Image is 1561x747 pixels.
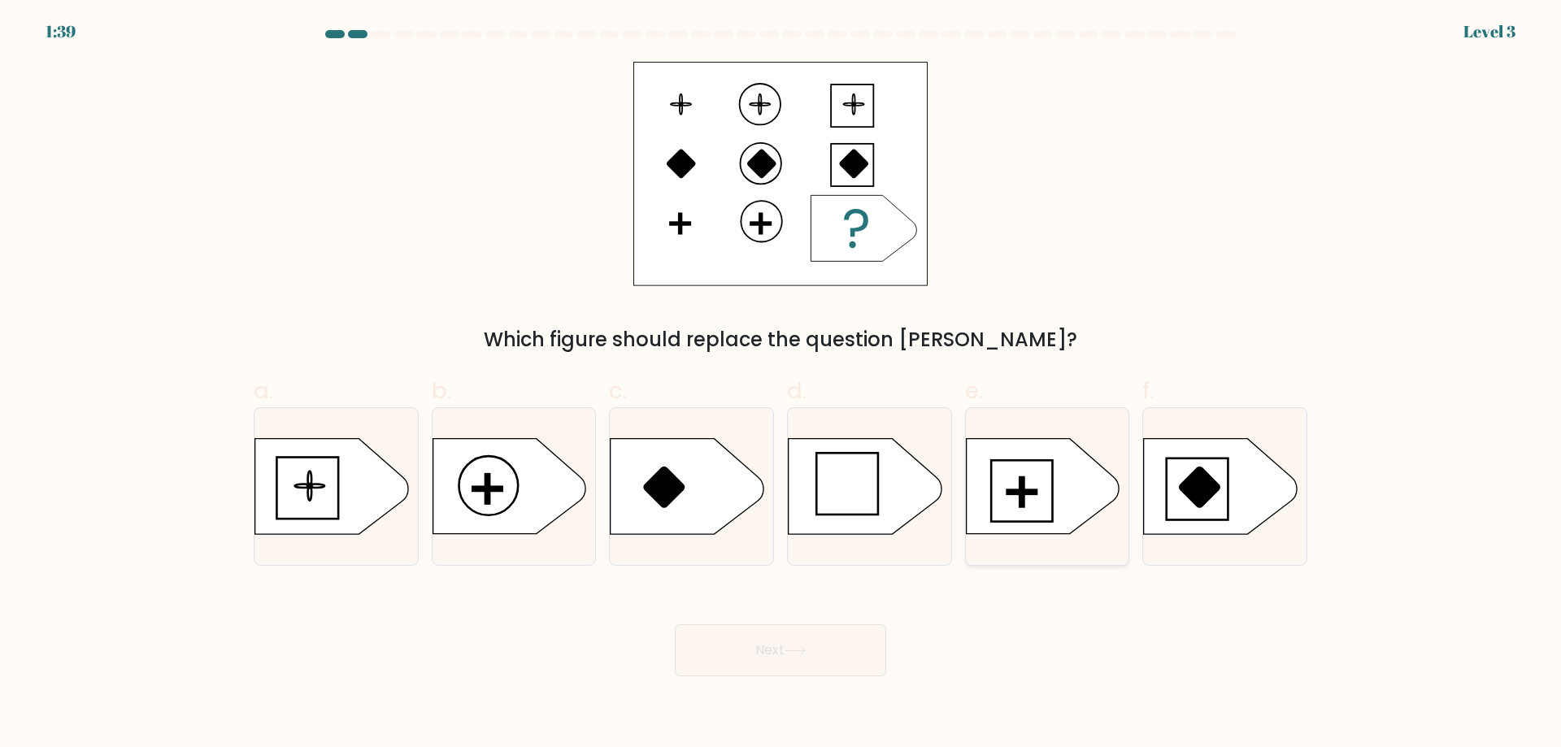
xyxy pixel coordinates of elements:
[787,375,807,406] span: d.
[254,375,273,406] span: a.
[965,375,983,406] span: e.
[1142,375,1154,406] span: f.
[263,325,1298,354] div: Which figure should replace the question [PERSON_NAME]?
[609,375,627,406] span: c.
[432,375,451,406] span: b.
[675,624,886,676] button: Next
[46,20,76,44] div: 1:39
[1463,20,1515,44] div: Level 3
